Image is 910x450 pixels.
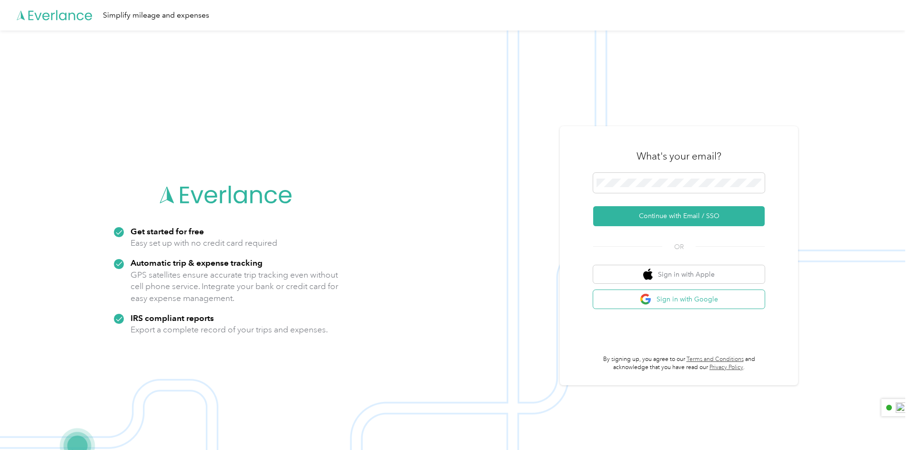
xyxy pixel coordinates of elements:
[593,265,765,284] button: apple logoSign in with Apple
[131,313,214,323] strong: IRS compliant reports
[637,150,721,163] h3: What's your email?
[687,356,744,363] a: Terms and Conditions
[131,237,277,249] p: Easy set up with no credit card required
[103,10,209,21] div: Simplify mileage and expenses
[643,269,653,280] img: apple logo
[131,258,263,268] strong: Automatic trip & expense tracking
[593,355,765,372] p: By signing up, you agree to our and acknowledge that you have read our .
[593,290,765,309] button: google logoSign in with Google
[131,226,204,236] strong: Get started for free
[131,269,339,304] p: GPS satellites ensure accurate trip tracking even without cell phone service. Integrate your bank...
[662,242,696,252] span: OR
[131,324,328,336] p: Export a complete record of your trips and expenses.
[709,364,743,371] a: Privacy Policy
[640,293,652,305] img: google logo
[593,206,765,226] button: Continue with Email / SSO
